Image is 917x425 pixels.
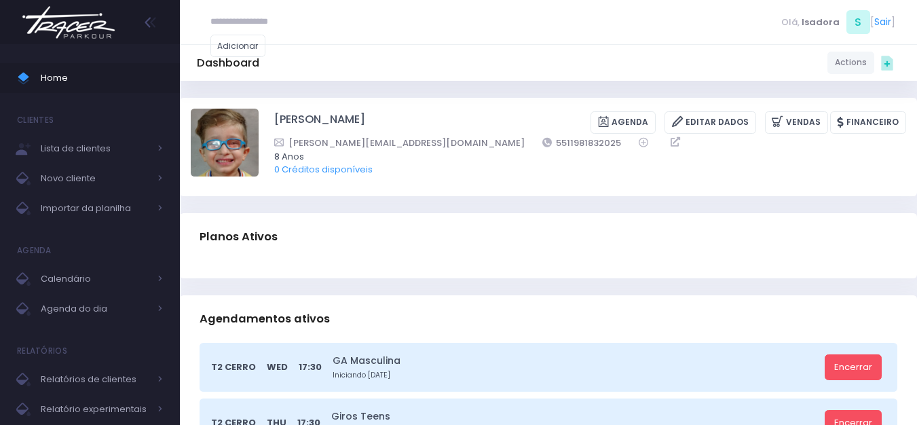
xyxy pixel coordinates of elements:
a: [PERSON_NAME][EMAIL_ADDRESS][DOMAIN_NAME] [274,136,525,150]
label: Alterar foto de perfil [191,109,259,181]
a: [PERSON_NAME] [274,111,365,134]
a: GA Masculina [333,354,820,368]
a: Financeiro [830,111,906,134]
span: S [846,10,870,34]
a: Giros Teens [331,409,820,424]
div: Quick actions [874,50,900,75]
span: Calendário [41,270,149,288]
h3: Planos Ativos [200,217,278,256]
small: Iniciando [DATE] [333,370,820,381]
h4: Clientes [17,107,54,134]
span: Isadora [802,16,840,29]
a: Agenda [591,111,656,134]
span: 17:30 [299,361,322,374]
h4: Agenda [17,237,52,264]
h5: Dashboard [197,56,259,70]
a: Adicionar [210,35,266,57]
h3: Agendamentos ativos [200,299,330,338]
span: 8 Anos [274,150,888,164]
a: 5511981832025 [542,136,622,150]
span: T2 Cerro [211,361,256,374]
img: Max Wainer [191,109,259,177]
span: Relatórios de clientes [41,371,149,388]
span: Novo cliente [41,170,149,187]
span: Wed [267,361,288,374]
a: Editar Dados [665,111,756,134]
a: Actions [827,52,874,74]
a: 0 Créditos disponíveis [274,163,373,176]
h4: Relatórios [17,337,67,365]
a: Vendas [765,111,828,134]
span: Olá, [781,16,800,29]
span: Lista de clientes [41,140,149,158]
a: Encerrar [825,354,882,380]
span: Home [41,69,163,87]
a: Sair [874,15,891,29]
div: [ ] [776,7,900,37]
span: Relatório experimentais [41,401,149,418]
span: Agenda do dia [41,300,149,318]
span: Importar da planilha [41,200,149,217]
